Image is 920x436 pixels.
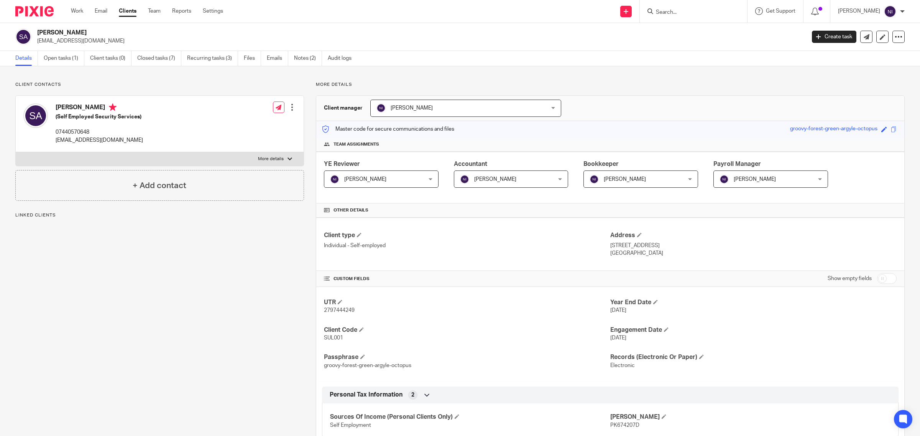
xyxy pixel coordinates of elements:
span: [PERSON_NAME] [474,177,516,182]
h4: Passphrase [324,353,610,361]
span: SUL001 [324,335,343,341]
img: svg%3E [590,175,599,184]
p: [STREET_ADDRESS] [610,242,897,249]
h4: [PERSON_NAME] [56,103,143,113]
p: More details [316,82,905,88]
p: Individual - Self-employed [324,242,610,249]
h4: Engagement Date [610,326,897,334]
p: [GEOGRAPHIC_DATA] [610,249,897,257]
span: groovy-forest-green-argyle-octopus [324,363,411,368]
a: Audit logs [328,51,357,66]
img: svg%3E [23,103,48,128]
i: Primary [109,103,117,111]
a: Settings [203,7,223,15]
span: Personal Tax Information [330,391,402,399]
h4: + Add contact [133,180,186,192]
a: Reports [172,7,191,15]
p: Master code for secure communications and files [322,125,454,133]
p: Linked clients [15,212,304,218]
span: PK674207D [610,423,639,428]
span: Bookkeeper [583,161,619,167]
span: YE Reviewer [324,161,360,167]
span: Get Support [766,8,795,14]
p: Client contacts [15,82,304,88]
img: svg%3E [460,175,469,184]
img: svg%3E [330,175,339,184]
a: Emails [267,51,288,66]
span: Other details [333,207,368,213]
a: Closed tasks (7) [137,51,181,66]
a: Files [244,51,261,66]
h4: UTR [324,298,610,307]
h4: CUSTOM FIELDS [324,276,610,282]
h3: Client manager [324,104,363,112]
span: Payroll Manager [713,161,761,167]
span: 2797444249 [324,308,355,313]
span: Electronic [610,363,635,368]
a: Details [15,51,38,66]
span: Accountant [454,161,487,167]
a: Notes (2) [294,51,322,66]
a: Client tasks (0) [90,51,131,66]
img: svg%3E [15,29,31,45]
span: [PERSON_NAME] [391,105,433,111]
p: 07440570648 [56,128,143,136]
p: [EMAIL_ADDRESS][DOMAIN_NAME] [37,37,800,45]
label: Show empty fields [828,275,872,282]
span: Self Employment [330,423,371,428]
span: [PERSON_NAME] [604,177,646,182]
p: More details [258,156,284,162]
p: [PERSON_NAME] [838,7,880,15]
h4: [PERSON_NAME] [610,413,890,421]
span: Team assignments [333,141,379,148]
h4: Sources Of Income (Personal Clients Only) [330,413,610,421]
h4: Client type [324,231,610,239]
img: svg%3E [720,175,729,184]
a: Recurring tasks (3) [187,51,238,66]
img: svg%3E [884,5,896,18]
a: Email [95,7,107,15]
div: groovy-forest-green-argyle-octopus [790,125,877,134]
h2: [PERSON_NAME] [37,29,648,37]
input: Search [655,9,724,16]
a: Work [71,7,83,15]
a: Open tasks (1) [44,51,84,66]
span: 2 [411,391,414,399]
h4: Address [610,231,897,239]
span: [PERSON_NAME] [344,177,386,182]
a: Clients [119,7,136,15]
a: Create task [812,31,856,43]
span: [DATE] [610,308,626,313]
a: Team [148,7,161,15]
h4: Records (Electronic Or Paper) [610,353,897,361]
h5: (Self Employed Security Services) [56,113,143,121]
h4: Year End Date [610,298,897,307]
span: [DATE] [610,335,626,341]
img: svg%3E [376,103,386,113]
h4: Client Code [324,326,610,334]
img: Pixie [15,6,54,16]
p: [EMAIL_ADDRESS][DOMAIN_NAME] [56,136,143,144]
span: [PERSON_NAME] [734,177,776,182]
